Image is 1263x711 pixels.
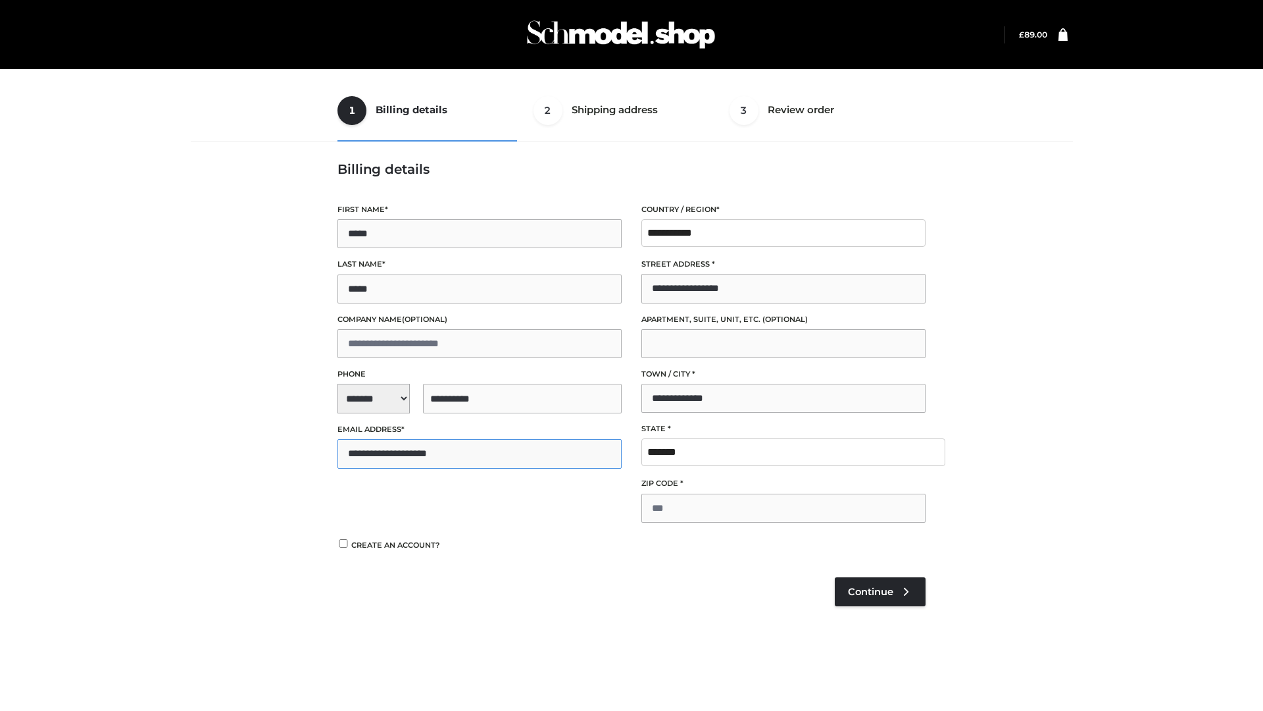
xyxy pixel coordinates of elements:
label: Country / Region [641,203,926,216]
bdi: 89.00 [1019,30,1047,39]
label: Email address [337,423,622,436]
label: First name [337,203,622,216]
label: ZIP Code [641,477,926,490]
label: Street address [641,258,926,271]
span: (optional) [402,315,447,324]
span: £ [1019,30,1024,39]
label: Town / City [641,368,926,381]
input: Create an account? [337,539,349,548]
label: Last name [337,258,622,271]
h3: Billing details [337,161,926,177]
a: Continue [835,577,926,606]
span: Continue [848,586,893,598]
img: Schmodel Admin 964 [522,9,720,61]
span: Create an account? [351,540,440,550]
label: State [641,423,926,435]
label: Phone [337,368,622,381]
a: £89.00 [1019,30,1047,39]
label: Apartment, suite, unit, etc. [641,313,926,326]
span: (optional) [762,315,808,324]
label: Company name [337,313,622,326]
